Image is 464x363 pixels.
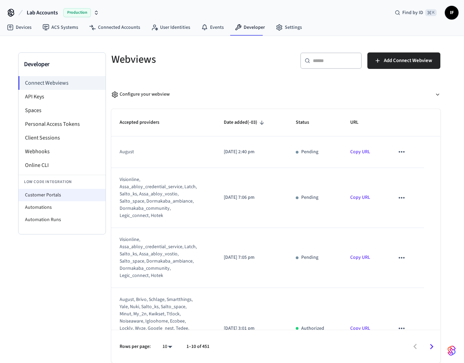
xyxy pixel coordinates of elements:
a: Developer [229,21,270,34]
button: Go to next page [424,339,440,355]
div: visionline, assa_abloy_credential_service, latch, salto_ks, assa_abloy_vostio, salto_space, dorma... [120,176,199,219]
li: API Keys [19,90,106,104]
a: Copy URL [350,325,370,332]
span: Add Connect Webview [384,56,432,65]
p: Rows per page: [120,343,151,350]
a: Copy URL [350,194,370,201]
li: Online CLI [19,158,106,172]
a: User Identities [146,21,196,34]
span: Find by ID [402,9,423,16]
a: Copy URL [350,148,370,155]
p: [DATE] 2:40 pm [224,148,279,156]
img: SeamLogoGradient.69752ec5.svg [448,345,456,356]
button: Configure your webview [111,85,440,104]
p: [DATE] 3:01 pm [224,325,279,332]
div: Configure your webview [111,91,170,98]
span: URL [350,117,367,128]
a: Connected Accounts [84,21,146,34]
li: Automation Runs [19,214,106,226]
span: Date added(-03) [224,117,266,128]
span: IF [445,7,458,19]
li: Customer Portals [19,189,106,201]
span: Lab Accounts [27,9,58,17]
h5: Webviews [111,52,272,66]
li: Webhooks [19,145,106,158]
h3: Developer [24,60,100,69]
p: [DATE] 7:05 pm [224,254,279,261]
div: Find by ID⌘ K [389,7,442,19]
span: Production [63,8,91,17]
div: august [120,148,199,156]
li: Connect Webviews [18,76,106,90]
a: Events [196,21,229,34]
button: IF [445,6,459,20]
li: Spaces [19,104,106,117]
li: Client Sessions [19,131,106,145]
a: Copy URL [350,254,370,261]
p: [DATE] 7:06 pm [224,194,279,201]
span: Status [296,117,318,128]
p: Pending [301,148,318,156]
p: Authorized [301,325,324,332]
a: Settings [270,21,307,34]
a: Devices [1,21,37,34]
p: Pending [301,254,318,261]
span: Accepted providers [120,117,168,128]
li: Low Code Integration [19,175,106,189]
button: Add Connect Webview [367,52,440,69]
li: Automations [19,201,106,214]
li: Personal Access Tokens [19,117,106,131]
div: august, brivo, schlage, smartthings, yale, nuki, salto_ks, salto_space, minut, my_2n, kwikset, tt... [120,296,199,361]
p: 1–10 of 451 [186,343,209,350]
p: Pending [301,194,318,201]
a: ACS Systems [37,21,84,34]
span: ⌘ K [425,9,437,16]
div: 10 [159,342,175,352]
div: visionline, assa_abloy_credential_service, latch, salto_ks, assa_abloy_vostio, salto_space, dorma... [120,236,199,279]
